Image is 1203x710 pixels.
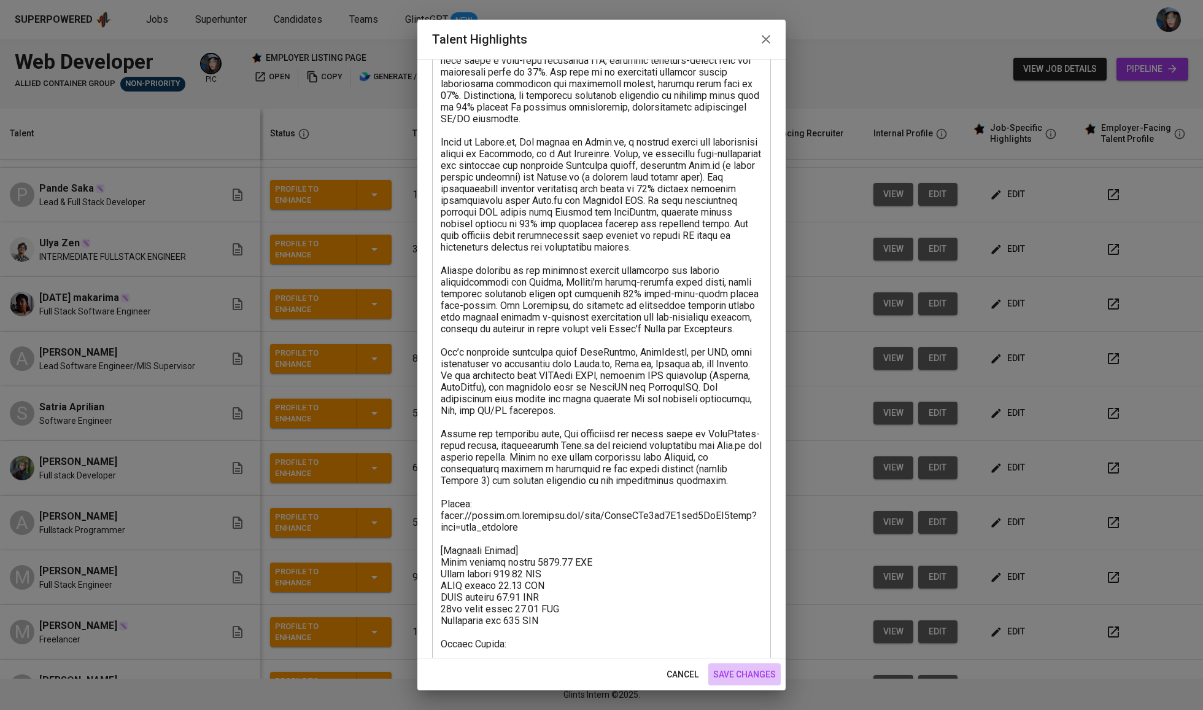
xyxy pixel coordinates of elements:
span: cancel [667,667,698,682]
h2: Talent Highlights [432,29,771,49]
span: save changes [713,667,776,682]
button: cancel [662,663,703,686]
button: save changes [708,663,781,686]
